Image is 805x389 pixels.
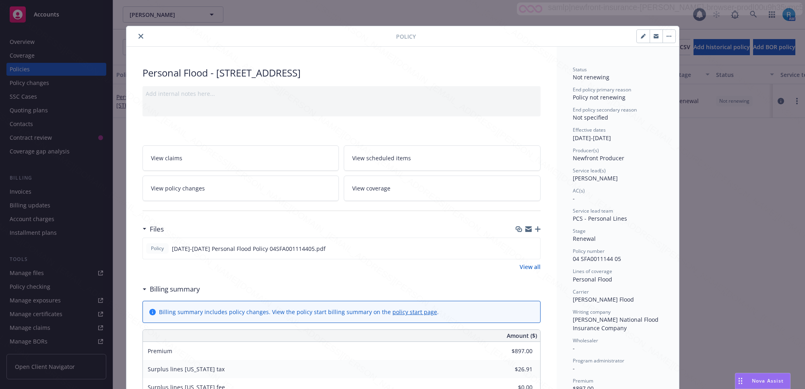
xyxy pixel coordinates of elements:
[573,106,637,113] span: End policy secondary reason
[573,288,589,295] span: Carrier
[752,377,784,384] span: Nova Assist
[507,331,537,340] span: Amount ($)
[530,244,537,253] button: preview file
[573,207,613,214] span: Service lead team
[142,145,339,171] a: View claims
[148,347,172,355] span: Premium
[573,364,575,372] span: -
[573,275,663,283] div: Personal Flood
[172,244,326,253] span: [DATE]-[DATE] Personal Flood Policy 04SFA001114405.pdf
[573,154,624,162] span: Newfront Producer
[573,73,609,81] span: Not renewing
[573,248,605,255] span: Policy number
[573,316,660,332] span: [PERSON_NAME] National Flood Insurance Company
[573,215,627,222] span: PCS - Personal Lines
[573,308,611,315] span: Writing company
[573,167,606,174] span: Service lead(s)
[573,194,575,202] span: -
[573,344,575,352] span: -
[396,32,416,41] span: Policy
[573,187,585,194] span: AC(s)
[573,296,634,303] span: [PERSON_NAME] Flood
[142,176,339,201] a: View policy changes
[573,357,624,364] span: Program administrator
[344,145,541,171] a: View scheduled items
[573,126,606,133] span: Effective dates
[573,377,593,384] span: Premium
[573,235,596,242] span: Renewal
[150,224,164,234] h3: Files
[142,66,541,80] div: Personal Flood - [STREET_ADDRESS]
[485,345,537,357] input: 0.00
[573,268,612,275] span: Lines of coverage
[136,31,146,41] button: close
[573,255,621,263] span: 04 SFA0011144 05
[150,284,200,294] h3: Billing summary
[520,263,541,271] a: View all
[573,114,608,121] span: Not specified
[149,245,165,252] span: Policy
[159,308,439,316] div: Billing summary includes policy changes. View the policy start billing summary on the .
[735,373,745,389] div: Drag to move
[573,147,599,154] span: Producer(s)
[735,373,791,389] button: Nova Assist
[517,244,523,253] button: download file
[573,126,663,142] div: [DATE] - [DATE]
[485,363,537,375] input: 0.00
[151,154,182,162] span: View claims
[573,228,586,234] span: Stage
[142,224,164,234] div: Files
[392,308,437,316] a: policy start page
[146,89,537,98] div: Add internal notes here...
[573,86,631,93] span: End policy primary reason
[151,184,205,192] span: View policy changes
[573,337,598,344] span: Wholesaler
[344,176,541,201] a: View coverage
[352,154,411,162] span: View scheduled items
[573,174,618,182] span: [PERSON_NAME]
[573,66,587,73] span: Status
[142,284,200,294] div: Billing summary
[148,365,225,373] span: Surplus lines [US_STATE] tax
[573,93,625,101] span: Policy not renewing
[352,184,390,192] span: View coverage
